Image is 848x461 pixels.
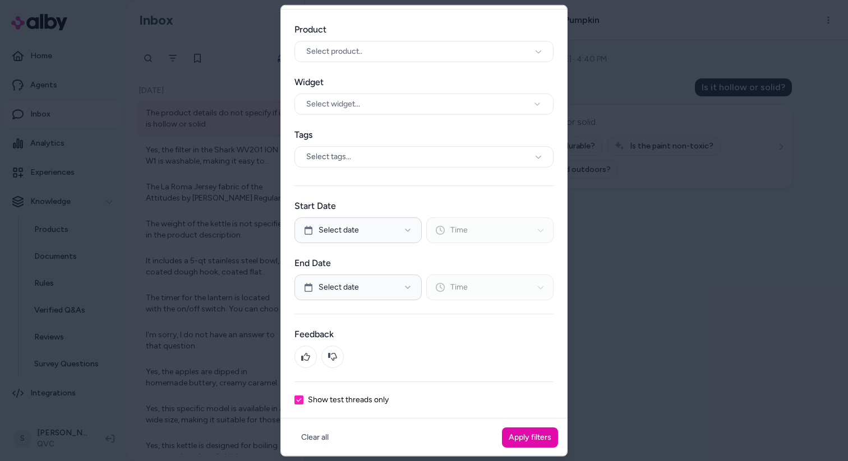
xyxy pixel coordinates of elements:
span: Select date [319,281,359,292]
label: Widget [294,75,554,89]
label: End Date [294,256,554,269]
label: Start Date [294,199,554,212]
span: Select product.. [306,45,362,57]
label: Product [294,22,554,36]
label: Show test threads only [308,395,389,403]
button: Clear all [294,427,335,447]
button: Select date [294,217,422,243]
label: Tags [294,128,554,141]
label: Feedback [294,327,554,341]
button: Apply filters [502,427,558,447]
div: Select tags... [294,146,554,167]
button: Select widget... [294,93,554,114]
button: Select date [294,274,422,300]
span: Select date [319,224,359,235]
